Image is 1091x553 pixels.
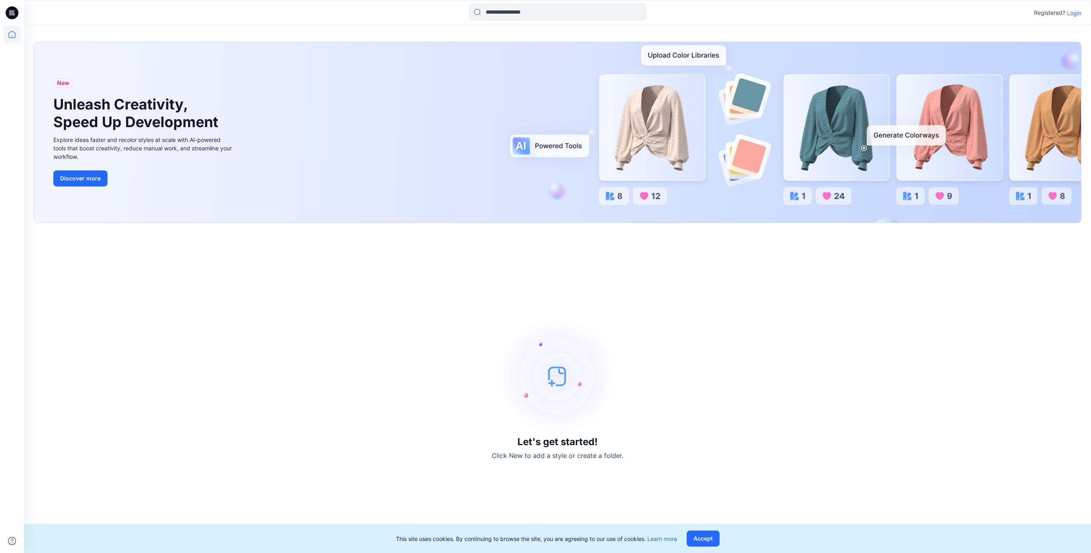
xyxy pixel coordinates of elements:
[53,170,234,186] a: Discover more
[647,535,677,542] a: Learn more
[57,78,69,88] span: New
[53,170,107,186] button: Discover more
[1067,9,1081,17] p: Login
[497,316,618,436] img: empty-state-image.svg
[687,531,720,547] button: Accept
[396,535,677,543] p: This site uses cookies. By continuing to browse the site, you are agreeing to our use of cookies.
[492,451,623,460] p: Click New to add a style or create a folder.
[1034,8,1065,18] p: Registered?
[53,96,222,130] h1: Unleash Creativity, Speed Up Development
[517,436,598,448] h3: Let's get started!
[53,136,234,161] div: Explore ideas faster and recolor styles at scale with AI-powered tools that boost creativity, red...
